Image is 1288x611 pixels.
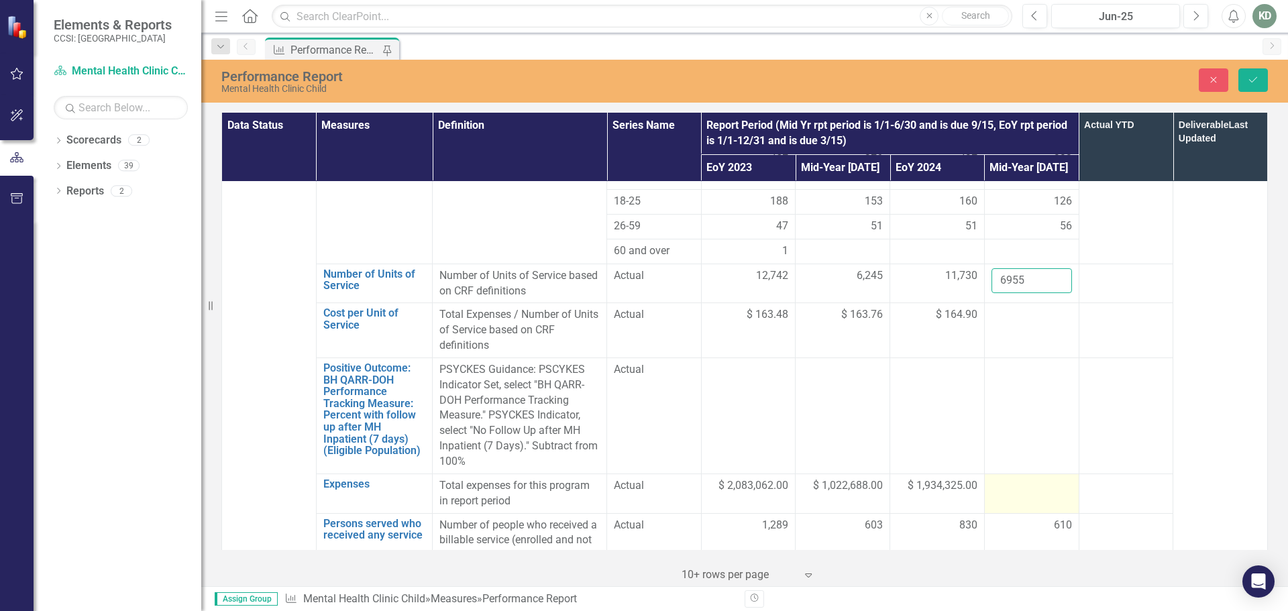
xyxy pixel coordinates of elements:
[614,268,694,284] span: Actual
[614,518,694,533] span: Actual
[865,194,883,209] span: 153
[439,362,600,469] div: PSYCKES Guidance: PSCYKES Indicator Set, select "BH QARR-DOH Performance Tracking Measure." PSYCK...
[965,219,977,234] span: 51
[1054,194,1072,209] span: 126
[128,135,150,146] div: 2
[439,307,600,353] div: Total Expenses / Number of Units of Service based on CRF definitions
[290,42,379,58] div: Performance Report
[747,307,788,323] span: $ 163.48
[221,69,808,84] div: Performance Report
[614,219,694,234] span: 26-59
[959,518,977,533] span: 830
[614,362,694,378] span: Actual
[1252,4,1277,28] button: KD
[1242,565,1275,598] div: Open Intercom Messenger
[813,478,883,494] span: $ 1,022,688.00
[303,592,425,605] a: Mental Health Clinic Child
[66,158,111,174] a: Elements
[770,194,788,209] span: 188
[614,243,694,259] span: 60 and over
[323,362,425,457] a: Positive Outcome: BH QARR-DOH Performance Tracking Measure: Percent with follow up after MH Inpat...
[54,17,172,33] span: Elements & Reports
[942,7,1009,25] button: Search
[323,268,425,292] a: Number of Units of Service
[908,478,977,494] span: $ 1,934,325.00
[871,219,883,234] span: 51
[215,592,278,606] span: Assign Group
[959,194,977,209] span: 160
[323,307,425,331] a: Cost per Unit of Service
[54,96,188,119] input: Search Below...
[54,64,188,79] a: Mental Health Clinic Child
[614,478,694,494] span: Actual
[111,185,132,197] div: 2
[272,5,1012,28] input: Search ClearPoint...
[762,518,788,533] span: 1,289
[1060,219,1072,234] span: 56
[118,160,140,172] div: 39
[614,307,694,323] span: Actual
[936,307,977,323] span: $ 164.90
[221,84,808,94] div: Mental Health Clinic Child
[841,307,883,323] span: $ 163.76
[614,194,694,209] span: 18-25
[1056,9,1175,25] div: Jun-25
[439,478,600,509] p: Total expenses for this program in report period
[776,219,788,234] span: 47
[961,10,990,21] span: Search
[782,243,788,259] span: 1
[66,184,104,199] a: Reports
[7,15,30,38] img: ClearPoint Strategy
[439,268,600,299] p: Number of Units of Service based on CRF definitions
[945,268,977,284] span: 11,730
[323,478,425,490] a: Expenses
[756,268,788,284] span: 12,742
[54,33,172,44] small: CCSI: [GEOGRAPHIC_DATA]
[865,518,883,533] span: 603
[323,518,425,541] a: Persons served who received any service
[1051,4,1180,28] button: Jun-25
[431,592,477,605] a: Measures
[718,478,788,494] span: $ 2,083,062.00
[1054,518,1072,533] span: 610
[482,592,577,605] div: Performance Report
[857,268,883,284] span: 6,245
[284,592,735,607] div: » »
[439,518,600,564] div: Number of people who received a billable service (enrolled and not enrolled) in report period
[66,133,121,148] a: Scorecards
